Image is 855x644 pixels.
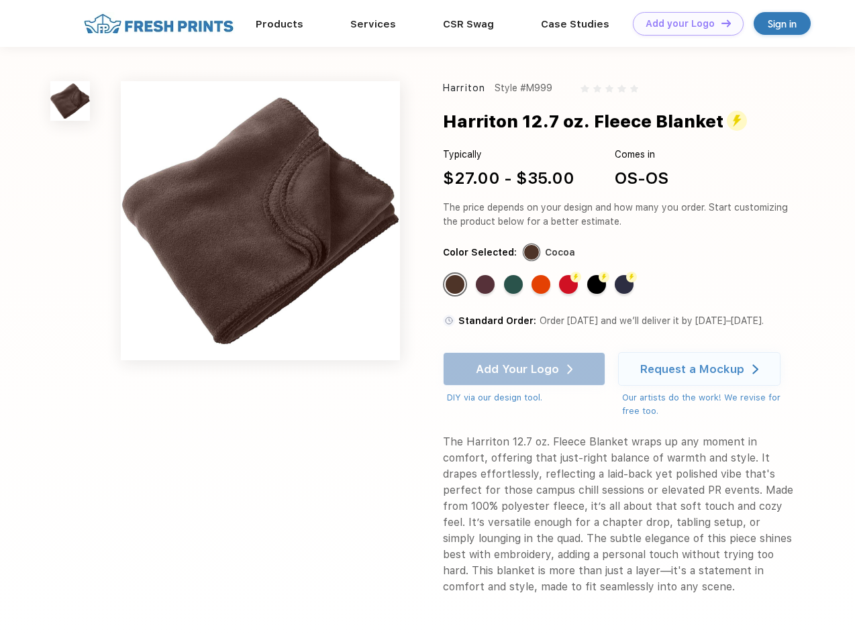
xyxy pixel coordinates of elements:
[446,275,464,294] div: Cocoa
[443,434,793,595] div: The Harriton 12.7 oz. Fleece Blanket wraps up any moment in comfort, offering that just-right bal...
[617,85,625,93] img: gray_star.svg
[752,364,758,374] img: white arrow
[727,111,747,131] img: flash_active_toggle.svg
[476,275,495,294] div: Burgundy
[443,246,517,260] div: Color Selected:
[559,275,578,294] div: Red
[80,12,238,36] img: fo%20logo%202.webp
[622,391,793,417] div: Our artists do the work! We revise for free too.
[495,81,552,95] div: Style #M999
[447,391,605,405] div: DIY via our design tool.
[615,275,634,294] div: Navy
[121,81,400,360] img: func=resize&h=640
[581,85,589,93] img: gray_star.svg
[630,85,638,93] img: gray_star.svg
[754,12,811,35] a: Sign in
[443,81,485,95] div: Harriton
[256,18,303,30] a: Products
[721,19,731,27] img: DT
[545,246,575,260] div: Cocoa
[768,16,797,32] div: Sign in
[570,272,581,282] img: flash color
[50,81,90,121] img: func=resize&h=100
[458,315,536,326] span: Standard Order:
[599,272,609,282] img: flash color
[615,166,668,191] div: OS-OS
[587,275,606,294] div: Black
[443,315,455,327] img: standard order
[504,275,523,294] div: Hunter
[443,109,747,135] div: Harriton 12.7 oz. Fleece Blanket
[443,201,793,229] div: The price depends on your design and how many you order. Start customizing the product below for ...
[540,315,764,326] span: Order [DATE] and we’ll deliver it by [DATE]–[DATE].
[640,362,744,376] div: Request a Mockup
[605,85,613,93] img: gray_star.svg
[615,148,668,162] div: Comes in
[443,166,574,191] div: $27.00 - $35.00
[646,18,715,30] div: Add your Logo
[443,148,574,162] div: Typically
[593,85,601,93] img: gray_star.svg
[532,275,550,294] div: Orange
[626,272,637,282] img: flash color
